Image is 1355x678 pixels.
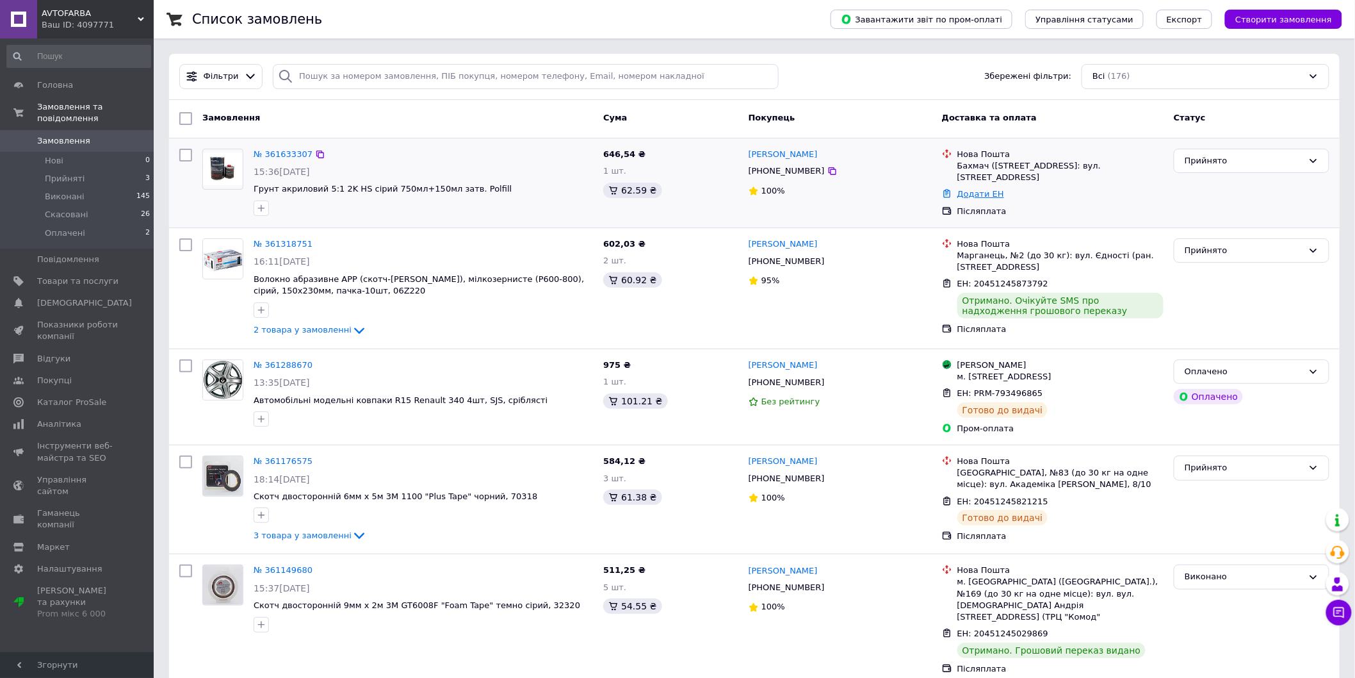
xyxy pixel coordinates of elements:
span: Доставка та оплата [942,113,1037,122]
span: Статус [1174,113,1206,122]
span: Створити замовлення [1235,15,1332,24]
button: Створити замовлення [1225,10,1342,29]
span: Автомобільні модельні ковпаки R15 Renault 340 4шт, SJS, сріблясті [254,395,548,405]
img: Фото товару [203,565,243,605]
a: Грунт акриловий 5:1 2K HS сірий 750мл+150мл затв. Polfill [254,184,512,194]
span: 100% [761,493,785,502]
a: № 361288670 [254,360,312,370]
span: Відгуки [37,353,70,365]
div: [PHONE_NUMBER] [746,253,827,270]
span: 646,54 ₴ [603,149,645,159]
span: Прийняті [45,173,85,185]
span: 16:11[DATE] [254,256,310,267]
span: Повідомлення [37,254,99,265]
span: ЕН: 20451245821215 [957,497,1048,506]
span: 26 [141,209,150,220]
a: Скотч двосторонній 9мм х 2м 3M GT6008F "Foam Tape" темно сірий, 32320 [254,600,580,610]
span: Аналітика [37,418,81,430]
span: 100% [761,186,785,195]
a: Волокно абразивне APP (скотч-[PERSON_NAME]), мілкозернисте (P600-800), сірий, 150x230мм, пачка-10... [254,274,584,296]
span: Покупці [37,375,72,386]
span: Замовлення [202,113,260,122]
span: 3 шт. [603,474,626,483]
span: [DEMOGRAPHIC_DATA] [37,297,132,309]
a: Скотч двосторонній 6мм х 5м 3M 1100 "Plus Tape" чорний, 70318 [254,492,537,501]
span: Cума [603,113,627,122]
img: Фото товару [203,456,243,496]
span: 2 товара у замовленні [254,326,352,335]
span: 584,12 ₴ [603,456,645,466]
a: [PERSON_NAME] [749,456,818,468]
span: Каталог ProSale [37,397,106,408]
div: [PERSON_NAME] [957,360,1164,371]
a: [PERSON_NAME] [749,565,818,577]
div: 54.55 ₴ [603,599,661,614]
a: Фото товару [202,565,243,606]
div: Отримано. Очікуйте SMS про надходження грошового переказу [957,293,1164,318]
span: Експорт [1167,15,1203,24]
span: Показники роботи компанії [37,319,118,342]
a: № 361633307 [254,149,312,159]
span: Скасовані [45,209,88,220]
input: Пошук за номером замовлення, ПІБ покупця, номером телефону, Email, номером накладної [273,64,778,89]
span: 3 товара у замовленні [254,531,352,540]
span: Виконані [45,191,85,203]
span: Маркет [37,542,70,553]
span: AVTOFARBA [42,8,138,19]
span: 145 [136,191,150,203]
span: ЕН: 20451245873792 [957,279,1048,288]
div: м. [STREET_ADDRESS] [957,371,1164,383]
span: ЕН: 20451245029869 [957,629,1048,638]
span: 15:36[DATE] [254,167,310,177]
div: Ваш ID: 4097771 [42,19,154,31]
a: Додати ЕН [957,189,1004,199]
span: 2 шт. [603,256,626,265]
span: Нові [45,155,63,167]
a: № 361149680 [254,565,312,575]
span: 2 [145,227,150,239]
span: 511,25 ₴ [603,565,645,575]
h1: Список замовлень [192,12,322,27]
div: Виконано [1185,570,1303,584]
span: 18:14[DATE] [254,474,310,484]
div: [GEOGRAPHIC_DATA], №83 (до 30 кг на одне місце): вул. Академіка [PERSON_NAME], 8/10 [957,467,1164,490]
span: 975 ₴ [603,360,631,370]
div: м. [GEOGRAPHIC_DATA] ([GEOGRAPHIC_DATA].), №169 (до 30 кг на одне місце): вул. вул. [DEMOGRAPHIC_... [957,576,1164,623]
div: 62.59 ₴ [603,183,661,198]
span: Завантажити звіт по пром-оплаті [841,13,1002,25]
span: Товари та послуги [37,276,118,287]
span: Управління сайтом [37,474,118,497]
span: 95% [761,276,780,285]
span: 1 шт. [603,166,626,176]
a: Фото товару [202,149,243,190]
span: Налаштування [37,563,102,575]
div: Нова Пошта [957,565,1164,576]
input: Пошук [6,45,151,68]
span: Замовлення та повідомлення [37,101,154,124]
div: Оплачено [1174,389,1243,404]
div: Післяплата [957,206,1164,217]
a: Створити замовлення [1212,14,1342,24]
div: Нова Пошта [957,238,1164,250]
a: Фото товару [202,360,243,401]
span: Всі [1092,70,1105,83]
div: Післяплата [957,531,1164,542]
div: Оплачено [1185,365,1303,379]
span: 1 шт. [603,377,626,386]
div: [PHONE_NUMBER] [746,470,827,487]
a: № 361176575 [254,456,312,466]
span: Управління статусами [1035,15,1133,24]
span: Замовлення [37,135,90,147]
span: Оплачені [45,227,85,239]
a: [PERSON_NAME] [749,360,818,372]
a: № 361318751 [254,239,312,249]
div: Прийнято [1185,154,1303,168]
a: Фото товару [202,456,243,497]
span: 3 [145,173,150,185]
div: Прийнято [1185,461,1303,475]
div: [PHONE_NUMBER] [746,163,827,179]
div: Нова Пошта [957,149,1164,160]
span: 0 [145,155,150,167]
